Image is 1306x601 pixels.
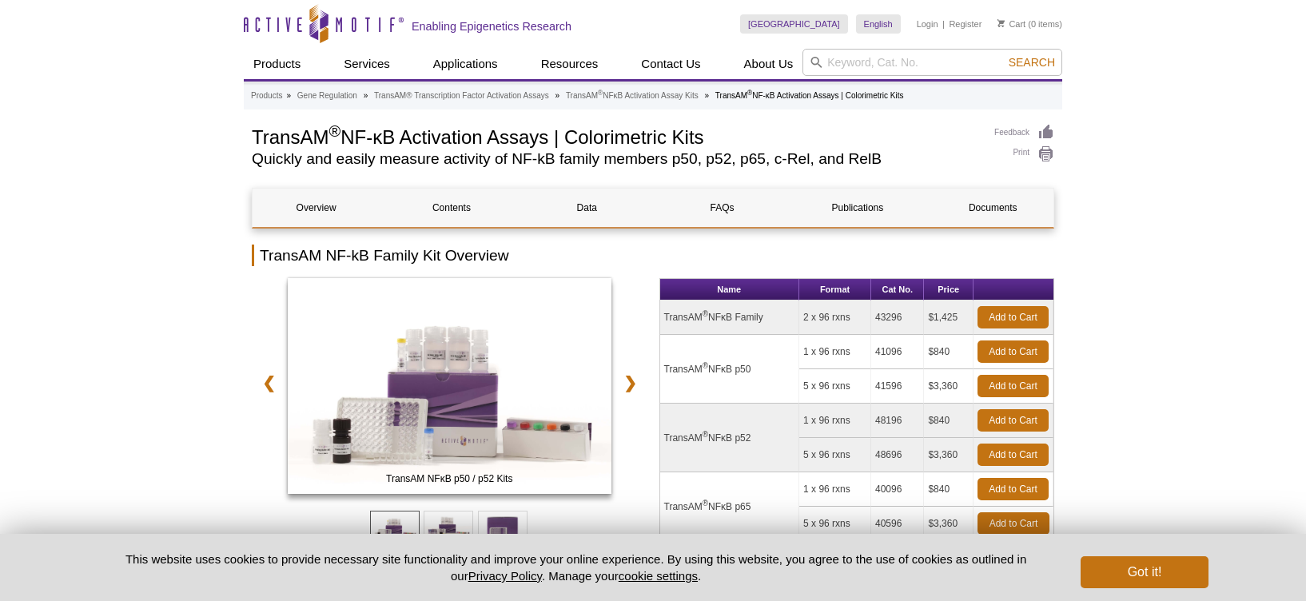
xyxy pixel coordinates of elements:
td: $3,360 [924,507,974,541]
a: Overview [253,189,380,227]
button: cookie settings [619,569,698,583]
sup: ® [328,122,340,140]
td: 40596 [871,507,924,541]
a: Applications [424,49,508,79]
a: TransAM NFκB p50 / p52 Kits [288,278,611,499]
td: TransAM NFκB Family [660,300,800,335]
li: » [705,91,710,100]
td: 43296 [871,300,924,335]
sup: ® [703,309,708,318]
h2: Enabling Epigenetics Research [412,19,571,34]
li: (0 items) [997,14,1062,34]
th: Format [799,279,871,300]
a: Publications [794,189,921,227]
h1: TransAM NF-κB Activation Assays | Colorimetric Kits [252,124,978,148]
button: Got it! [1081,556,1208,588]
td: $3,360 [924,369,974,404]
td: TransAM NFκB p50 [660,335,800,404]
a: ❯ [613,364,647,401]
span: Search [1009,56,1055,69]
td: 48696 [871,438,924,472]
li: TransAM NF-κB Activation Assays | Colorimetric Kits [715,91,904,100]
a: Products [251,89,282,103]
td: 2 x 96 rxns [799,300,871,335]
a: TransAM®NFκB Activation Assay Kits [566,89,699,103]
a: Add to Cart [978,340,1049,363]
td: $1,425 [924,300,974,335]
a: About Us [735,49,803,79]
li: » [286,91,291,100]
a: Gene Regulation [297,89,357,103]
td: 48196 [871,404,924,438]
a: Contact Us [631,49,710,79]
a: Add to Cart [978,306,1049,328]
a: [GEOGRAPHIC_DATA] [740,14,848,34]
span: TransAM NFκB p50 / p52 Kits [291,471,607,487]
td: $3,360 [924,438,974,472]
td: 41096 [871,335,924,369]
a: Resources [532,49,608,79]
td: 1 x 96 rxns [799,335,871,369]
td: $840 [924,335,974,369]
p: This website uses cookies to provide necessary site functionality and improve your online experie... [98,551,1054,584]
a: Feedback [994,124,1054,141]
a: ❮ [252,364,286,401]
td: 5 x 96 rxns [799,369,871,404]
a: TransAM® Transcription Factor Activation Assays [374,89,549,103]
a: Products [244,49,310,79]
a: Print [994,145,1054,163]
td: 40096 [871,472,924,507]
a: Register [949,18,981,30]
th: Name [660,279,800,300]
sup: ® [703,430,708,439]
a: Data [524,189,651,227]
sup: ® [598,89,603,97]
td: 41596 [871,369,924,404]
td: $840 [924,404,974,438]
td: $840 [924,472,974,507]
td: 1 x 96 rxns [799,404,871,438]
td: TransAM NFκB p65 [660,472,800,541]
h2: Quickly and easily measure activity of NF-kB family members p50, p52, p65, c-Rel, and RelB [252,152,978,166]
a: Cart [997,18,1025,30]
th: Price [924,279,974,300]
a: Documents [930,189,1057,227]
td: TransAM NFκB p52 [660,404,800,472]
input: Keyword, Cat. No. [802,49,1062,76]
a: English [856,14,901,34]
a: Add to Cart [978,512,1049,535]
sup: ® [747,89,752,97]
img: TransAM NFκB p50 / p52 Kits [288,278,611,494]
a: Login [917,18,938,30]
a: Add to Cart [978,409,1049,432]
li: » [364,91,368,100]
a: Contents [388,189,515,227]
h2: TransAM NF-kB Family Kit Overview [252,245,1054,266]
button: Search [1004,55,1060,70]
a: Add to Cart [978,375,1049,397]
td: 5 x 96 rxns [799,507,871,541]
sup: ® [703,361,708,370]
img: Your Cart [997,19,1005,27]
sup: ® [703,499,708,507]
a: Add to Cart [978,478,1049,500]
td: 1 x 96 rxns [799,472,871,507]
td: 5 x 96 rxns [799,438,871,472]
li: » [555,91,560,100]
th: Cat No. [871,279,924,300]
li: | [942,14,945,34]
a: FAQs [659,189,786,227]
a: Add to Cart [978,444,1049,466]
a: Services [334,49,400,79]
a: Privacy Policy [468,569,542,583]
